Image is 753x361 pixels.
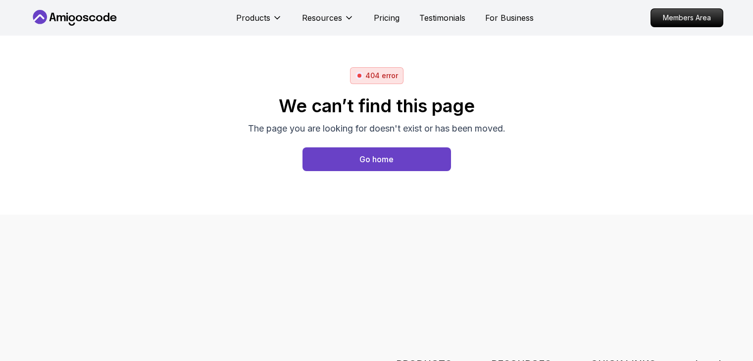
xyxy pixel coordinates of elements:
button: Go home [302,147,451,171]
p: Resources [302,12,342,24]
a: Members Area [651,8,723,27]
a: Testimonials [419,12,465,24]
p: Members Area [651,9,723,27]
p: Products [236,12,270,24]
button: Products [236,12,282,32]
button: Resources [302,12,354,32]
p: The page you are looking for doesn't exist or has been moved. [248,122,505,135]
a: Home page [302,147,451,171]
a: Pricing [374,12,400,24]
h2: We can’t find this page [248,96,505,116]
div: Go home [359,153,394,165]
p: 404 error [365,71,398,81]
a: For Business [485,12,534,24]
